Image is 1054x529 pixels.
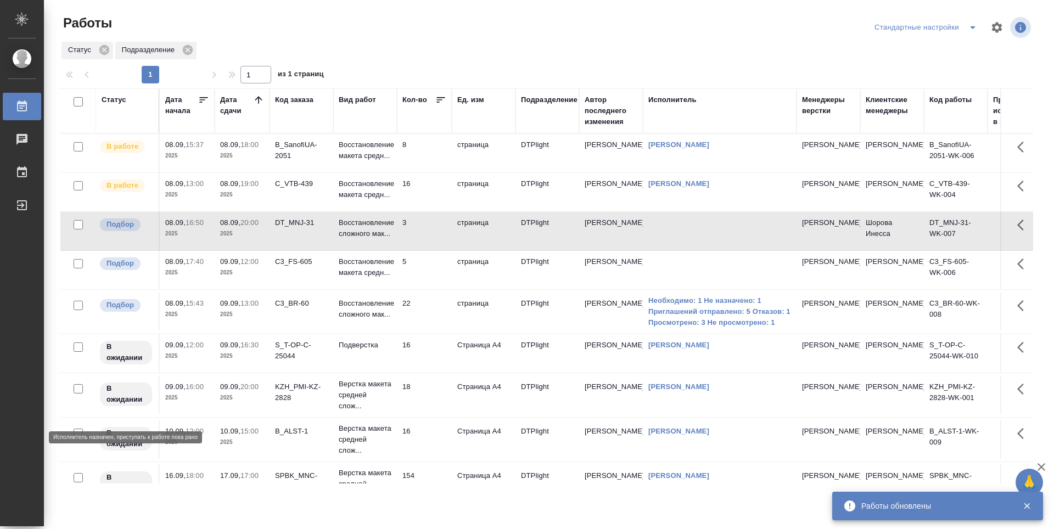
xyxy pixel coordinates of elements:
p: 09.09, [165,382,186,391]
p: 10.09, [165,427,186,435]
td: DTPlight [515,334,579,373]
td: DT_MNJ-31-WK-007 [924,212,988,250]
a: [PERSON_NAME] [648,341,709,349]
p: Восстановление макета средн... [339,178,391,200]
td: Страница А4 [452,334,515,373]
p: 12:00 [186,427,204,435]
button: Здесь прячутся важные кнопки [1011,420,1037,447]
p: 08.09, [165,140,186,149]
p: 12:00 [240,257,259,266]
p: 08.09, [165,179,186,188]
td: 16 [397,334,452,373]
p: 20:00 [240,382,259,391]
button: 🙏 [1016,469,1043,496]
p: 2025 [165,309,209,320]
td: DTPlight [515,465,579,503]
td: [PERSON_NAME] [860,134,924,172]
p: 2025 [220,189,264,200]
div: S_T-OP-C-25044 [275,340,328,362]
p: В ожидании [106,341,145,363]
td: 154 [397,465,452,503]
p: 18:00 [186,471,204,480]
p: 16:00 [186,382,204,391]
span: из 1 страниц [278,67,324,83]
td: 22 [397,292,452,331]
p: 09.09, [220,257,240,266]
div: Код работы [929,94,972,105]
td: 5 [397,251,452,289]
div: Исполнитель назначен, приступать к работе пока рано [99,340,153,365]
p: [PERSON_NAME] [802,178,855,189]
p: 2025 [220,351,264,362]
p: [PERSON_NAME] [802,470,855,481]
p: Подбор [106,258,134,269]
button: Здесь прячутся важные кнопки [1011,292,1037,319]
div: split button [872,19,984,36]
p: 08.09, [220,140,240,149]
td: DTPlight [515,420,579,459]
p: 15:00 [240,427,259,435]
div: Исполнитель выполняет работу [99,139,153,154]
button: Здесь прячутся важные кнопки [1011,251,1037,277]
td: [PERSON_NAME] [579,251,643,289]
p: Восстановление сложного мак... [339,298,391,320]
p: 17:40 [186,257,204,266]
div: Можно подбирать исполнителей [99,256,153,271]
td: SPBK_MNC-457-WK-011 [924,465,988,503]
p: 08.09, [220,179,240,188]
a: [PERSON_NAME] [648,179,709,188]
a: [PERSON_NAME] [648,427,709,435]
p: 2025 [220,437,264,448]
p: Верстка макета средней слож... [339,379,391,412]
p: 16:30 [240,341,259,349]
div: Дата сдачи [220,94,253,116]
p: 16:50 [186,218,204,227]
p: 17:00 [240,471,259,480]
a: Необходимо: 1 Не назначено: 1 Приглашений отправлено: 5 Отказов: 1 Просмотрено: 3 Не просмотрено: 1 [648,295,791,328]
div: C3_BR-60 [275,298,328,309]
div: Подразделение [115,42,197,59]
div: SPBK_MNC-457 [275,470,328,492]
p: 17.09, [220,471,240,480]
td: KZH_PMI-KZ-2828-WK-001 [924,376,988,414]
td: DTPlight [515,376,579,414]
p: 2025 [220,228,264,239]
p: 15:37 [186,140,204,149]
div: Работы обновлены [861,500,1006,511]
td: DTPlight [515,212,579,250]
td: [PERSON_NAME] [579,134,643,172]
p: 09.09, [165,341,186,349]
div: Ед. изм [457,94,484,105]
td: C_VTB-439-WK-004 [924,173,988,211]
div: Можно подбирать исполнителей [99,217,153,232]
p: [PERSON_NAME] [802,217,855,228]
p: Статус [68,44,95,55]
td: страница [452,292,515,331]
p: 2025 [165,437,209,448]
p: 08.09, [165,257,186,266]
p: 2025 [220,150,264,161]
div: Кол-во [402,94,427,105]
div: Автор последнего изменения [585,94,637,127]
p: [PERSON_NAME] [802,426,855,437]
p: 2025 [165,267,209,278]
div: DT_MNJ-31 [275,217,328,228]
div: Вид работ [339,94,376,105]
p: 12:00 [186,341,204,349]
p: Подверстка [339,340,391,351]
div: Код заказа [275,94,313,105]
td: страница [452,134,515,172]
p: В ожидании [106,472,145,494]
p: 08.09, [165,218,186,227]
button: Здесь прячутся важные кнопки [1011,465,1037,491]
td: [PERSON_NAME] [860,292,924,331]
td: S_T-OP-C-25044-WK-010 [924,334,988,373]
td: [PERSON_NAME] [860,251,924,289]
div: Менеджеры верстки [802,94,855,116]
p: 2025 [165,189,209,200]
td: страница [452,251,515,289]
p: 2025 [165,392,209,403]
button: Закрыть [1016,501,1038,511]
td: 8 [397,134,452,172]
td: DTPlight [515,292,579,331]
